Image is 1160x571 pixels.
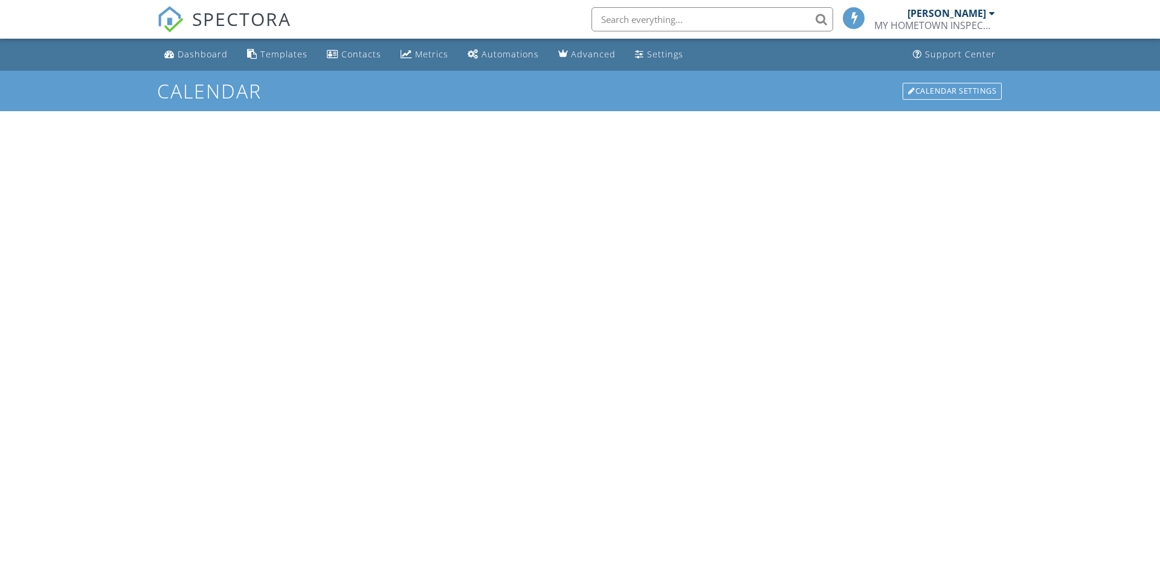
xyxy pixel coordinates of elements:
[260,48,308,60] div: Templates
[159,44,233,66] a: Dashboard
[242,44,312,66] a: Templates
[157,16,291,42] a: SPECTORA
[322,44,386,66] a: Contacts
[482,48,539,60] div: Automations
[901,82,1003,101] a: Calendar Settings
[571,48,616,60] div: Advanced
[463,44,544,66] a: Automations (Basic)
[925,48,996,60] div: Support Center
[157,80,1003,102] h1: Calendar
[647,48,683,60] div: Settings
[553,44,620,66] a: Advanced
[415,48,448,60] div: Metrics
[874,19,995,31] div: MY HOMETOWN INSPECTIONS, LLC
[341,48,381,60] div: Contacts
[192,6,291,31] span: SPECTORA
[157,6,184,33] img: The Best Home Inspection Software - Spectora
[630,44,688,66] a: Settings
[178,48,228,60] div: Dashboard
[907,7,986,19] div: [PERSON_NAME]
[908,44,1000,66] a: Support Center
[903,83,1002,100] div: Calendar Settings
[591,7,833,31] input: Search everything...
[396,44,453,66] a: Metrics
